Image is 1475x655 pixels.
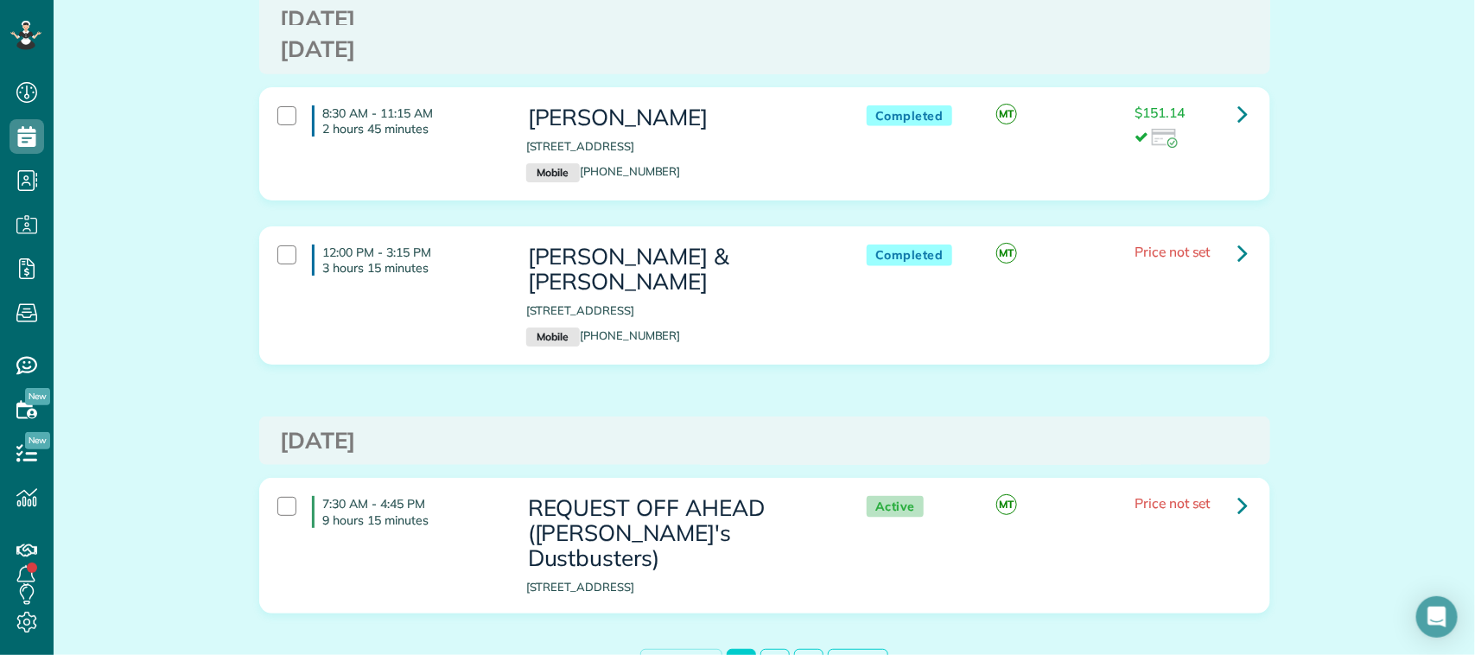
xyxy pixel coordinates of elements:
p: [STREET_ADDRESS] [526,138,832,155]
h3: REQUEST OFF AHEAD ([PERSON_NAME]'s Dustbusters) [526,496,832,570]
h3: [DATE] [281,37,1249,62]
h3: [DATE] [281,429,1249,454]
div: Open Intercom Messenger [1416,596,1458,638]
span: Completed [867,245,952,266]
h4: 12:00 PM - 3:15 PM [312,245,500,276]
h3: [DATE] [281,7,1249,32]
span: Price not set [1135,494,1211,512]
h3: [PERSON_NAME] [526,105,832,130]
span: New [25,388,50,405]
small: Mobile [526,327,580,347]
h3: [PERSON_NAME] & [PERSON_NAME] [526,245,832,294]
p: [STREET_ADDRESS] [526,579,832,595]
span: MT [996,243,1017,264]
span: $151.14 [1135,104,1185,121]
span: New [25,432,50,449]
p: [STREET_ADDRESS] [526,302,832,319]
a: Mobile[PHONE_NUMBER] [526,328,681,342]
span: MT [996,104,1017,124]
h4: 8:30 AM - 11:15 AM [312,105,500,137]
span: Price not set [1135,243,1211,260]
a: Mobile[PHONE_NUMBER] [526,164,681,178]
small: Mobile [526,163,580,182]
p: 3 hours 15 minutes [323,260,500,276]
span: Completed [867,105,952,127]
span: Active [867,496,924,518]
img: icon_credit_card_success-27c2c4fc500a7f1a58a13ef14842cb958d03041fefb464fd2e53c949a5770e83.png [1152,129,1178,148]
span: MT [996,494,1017,515]
p: 9 hours 15 minutes [323,512,500,528]
p: 2 hours 45 minutes [323,121,500,137]
h4: 7:30 AM - 4:45 PM [312,496,500,527]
